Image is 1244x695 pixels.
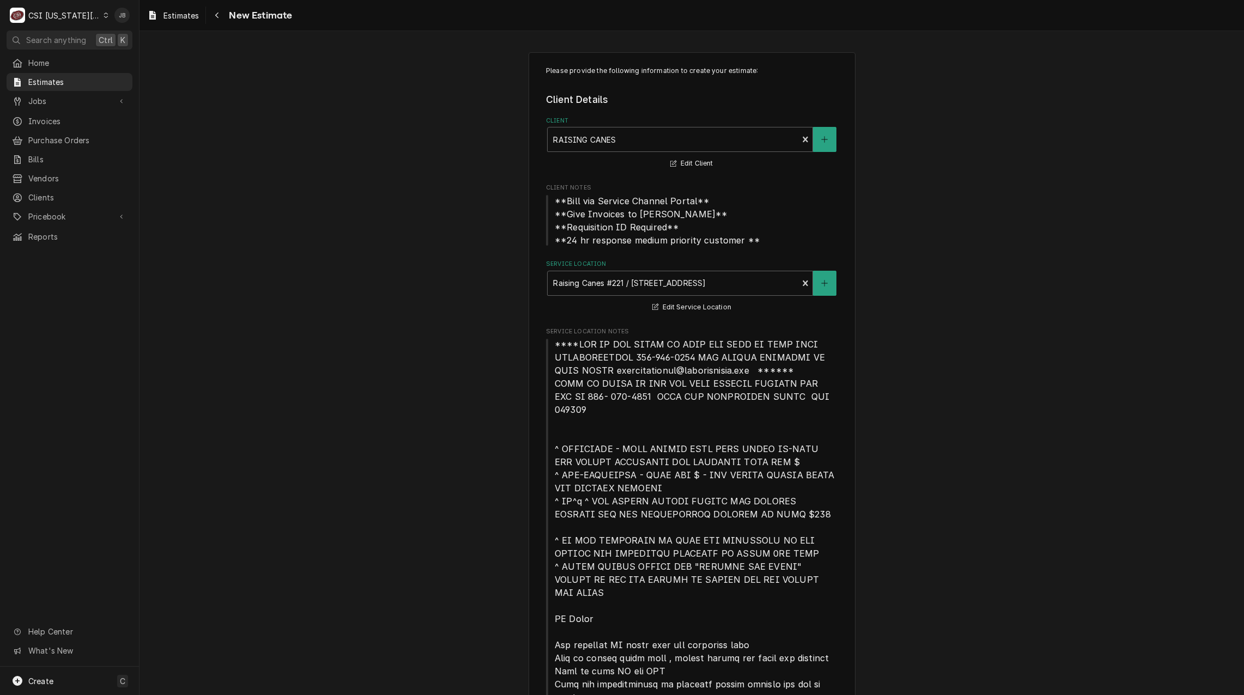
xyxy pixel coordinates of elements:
a: Reports [7,228,132,246]
span: C [120,675,125,687]
div: CSI [US_STATE][GEOGRAPHIC_DATA] [28,10,100,21]
a: Purchase Orders [7,131,132,149]
div: JB [114,8,130,23]
a: Estimates [7,73,132,91]
span: Search anything [26,34,86,46]
span: What's New [28,645,126,656]
a: Go to Pricebook [7,208,132,225]
a: Estimates [143,7,203,25]
div: Client Notes [546,184,838,246]
span: Create [28,676,53,686]
a: Home [7,54,132,72]
button: Edit Client [669,157,714,170]
div: Client [546,117,838,170]
span: Client Notes [546,194,838,247]
span: Reports [28,231,127,242]
span: Clients [28,192,127,203]
button: Edit Service Location [651,301,733,314]
p: Please provide the following information to create your estimate: [546,66,838,76]
span: Home [28,57,127,69]
a: Clients [7,188,132,206]
span: Ctrl [99,34,113,46]
label: Service Location [546,260,838,269]
div: CSI Kansas City's Avatar [10,8,25,23]
span: Bills [28,154,127,165]
a: Invoices [7,112,132,130]
span: Jobs [28,95,111,107]
a: Vendors [7,169,132,187]
span: New Estimate [226,8,292,23]
span: Help Center [28,626,126,637]
a: Go to What's New [7,642,132,660]
span: **Bill via Service Channel Portal** **Give Invoices to [PERSON_NAME]** **Requisition ID Required*... [555,196,760,246]
span: Pricebook [28,211,111,222]
span: Service Location Notes [546,327,838,336]
svg: Create New Location [821,279,828,287]
span: Estimates [28,76,127,88]
legend: Client Details [546,93,838,107]
svg: Create New Client [821,136,828,143]
span: Estimates [163,10,199,21]
span: K [120,34,125,46]
div: C [10,8,25,23]
div: Joshua Bennett's Avatar [114,8,130,23]
span: Vendors [28,173,127,184]
a: Go to Jobs [7,92,132,110]
button: Create New Location [813,271,836,296]
span: Invoices [28,115,127,127]
span: Purchase Orders [28,135,127,146]
label: Client [546,117,838,125]
button: Search anythingCtrlK [7,31,132,50]
a: Go to Help Center [7,623,132,641]
button: Create New Client [813,127,836,152]
button: Navigate back [208,7,226,24]
span: Client Notes [546,184,838,192]
a: Bills [7,150,132,168]
div: Service Location [546,260,838,314]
